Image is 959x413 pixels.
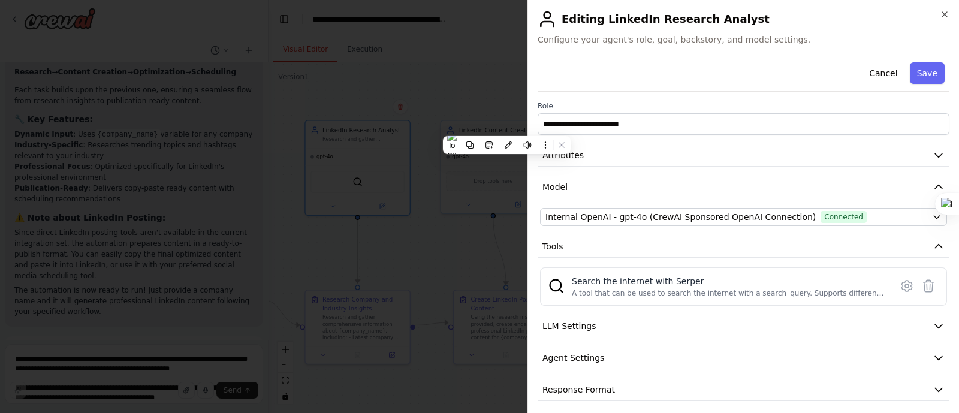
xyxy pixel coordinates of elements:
span: Model [542,181,568,193]
button: Configure tool [896,275,918,297]
label: Role [538,101,949,111]
button: LLM Settings [538,315,949,337]
span: Response Format [542,384,615,396]
button: Tools [538,236,949,258]
div: Search the internet with Serper [572,275,884,287]
h2: Editing LinkedIn Research Analyst [538,10,949,29]
span: Attributes [542,149,584,161]
span: Tools [542,240,563,252]
button: Model [538,176,949,198]
button: Save [910,62,945,84]
div: A tool that can be used to search the internet with a search_query. Supports different search typ... [572,288,884,298]
span: Configure your agent's role, goal, backstory, and model settings. [538,34,949,46]
button: Attributes [538,144,949,167]
button: Agent Settings [538,347,949,369]
button: Internal OpenAI - gpt-4o (CrewAI Sponsored OpenAI Connection)Connected [540,208,947,226]
img: SerperDevTool [548,278,565,294]
button: Response Format [538,379,949,401]
button: Delete tool [918,275,939,297]
span: Internal OpenAI - gpt-4o (CrewAI Sponsored OpenAI Connection) [545,211,816,223]
span: LLM Settings [542,320,596,332]
span: Connected [821,211,867,223]
button: Cancel [862,62,904,84]
span: Agent Settings [542,352,604,364]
